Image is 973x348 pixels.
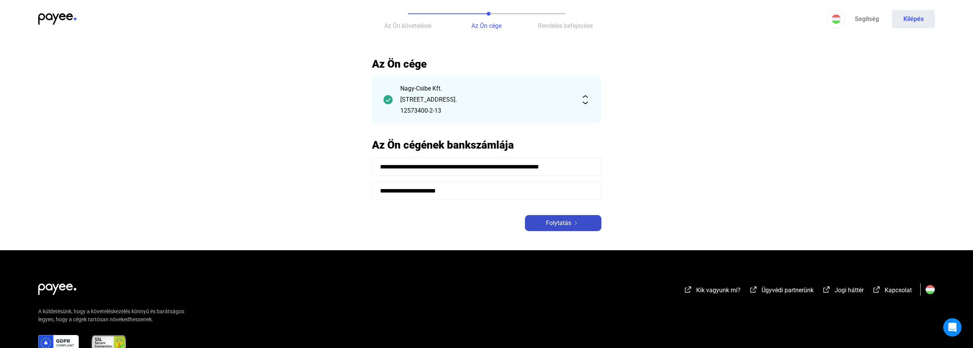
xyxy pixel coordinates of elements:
[822,288,864,295] a: external-link-whiteJogi háttér
[885,286,912,294] span: Kapcsolat
[538,22,593,29] span: Rendelés befejezése
[372,57,601,71] h2: Az Ön cége
[845,10,888,28] a: Segítség
[581,95,590,104] img: expand
[872,286,881,293] img: external-link-white
[400,84,573,93] div: Nagy-Csibe Kft.
[38,279,76,295] img: white-payee-white-dot.svg
[749,288,814,295] a: external-link-whiteÜgyvédi partnerünk
[822,286,831,293] img: external-link-white
[38,13,76,25] img: payee-logo
[835,286,864,294] span: Jogi háttér
[827,10,845,28] button: HU
[684,286,693,293] img: external-link-white
[525,215,601,231] button: Folytatásarrow-right-white
[571,221,580,225] img: arrow-right-white
[762,286,814,294] span: Ügyvédi partnerünk
[546,219,571,228] span: Folytatás
[471,22,502,29] span: Az Ön cége
[926,285,935,294] img: HU.svg
[400,106,573,115] div: 12573400-2-13
[400,95,573,104] div: [STREET_ADDRESS].
[749,286,758,293] img: external-link-white
[943,318,962,337] div: Open Intercom Messenger
[383,95,393,104] img: checkmark-darker-green-circle
[832,15,841,24] img: HU
[684,288,741,295] a: external-link-whiteKik vagyunk mi?
[892,10,935,28] button: Kilépés
[372,138,601,152] h2: Az Ön cégének bankszámlája
[384,22,432,29] span: Az Ön követelései
[872,288,912,295] a: external-link-whiteKapcsolat
[696,286,741,294] span: Kik vagyunk mi?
